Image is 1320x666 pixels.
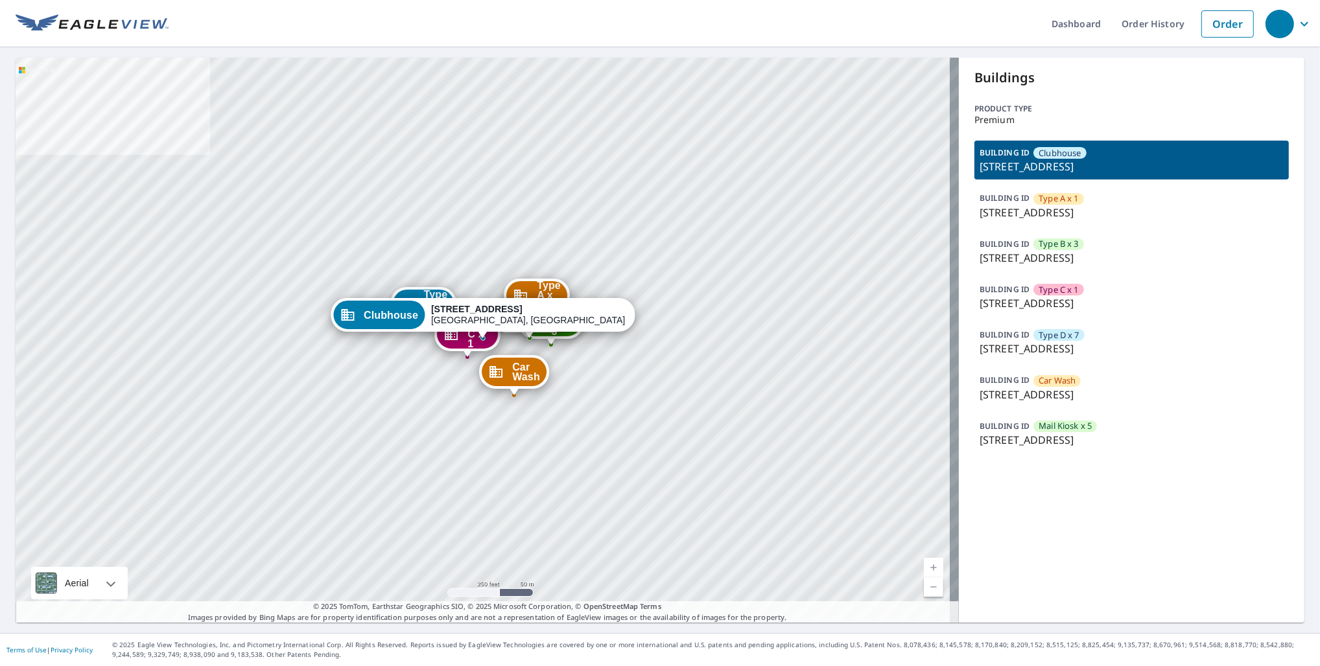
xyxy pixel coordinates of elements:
[980,432,1284,448] p: [STREET_ADDRESS]
[980,341,1284,356] p: [STREET_ADDRESS]
[980,192,1030,203] p: BUILDING ID
[980,387,1284,402] p: [STREET_ADDRESS]
[1039,192,1079,205] span: Type A x 1
[431,304,626,326] div: [GEOGRAPHIC_DATA], [GEOGRAPHIC_DATA] 38120
[980,159,1284,174] p: [STREET_ADDRESS]
[61,567,93,599] div: Aerial
[974,115,1289,125] p: Premium
[640,601,661,611] a: Terms
[537,281,561,310] span: Type A x 1
[313,601,661,612] span: © 2025 TomTom, Earthstar Geographics SIO, © 2025 Microsoft Corporation, ©
[479,355,549,395] div: Dropped pin, building Car Wash, Commercial property, 6337 Common Oaks Ct Memphis, TN 38120
[6,646,93,654] p: |
[1201,10,1254,38] a: Order
[431,304,523,314] strong: [STREET_ADDRESS]
[1039,284,1079,296] span: Type C x 1
[980,147,1030,158] p: BUILDING ID
[1039,374,1076,387] span: Car Wash
[1039,147,1081,159] span: Clubhouse
[980,329,1030,340] p: BUILDING ID
[16,601,959,623] p: Images provided by Bing Maps are for property identification purposes only and are not a represen...
[16,14,169,34] img: EV Logo
[424,290,448,319] span: Type D x 7
[974,103,1289,115] p: Product type
[924,558,943,577] a: Current Level 17, Zoom In
[51,645,93,654] a: Privacy Policy
[980,250,1284,266] p: [STREET_ADDRESS]
[6,645,47,654] a: Terms of Use
[467,319,491,349] span: Type C x 1
[980,295,1284,311] p: [STREET_ADDRESS]
[391,287,457,327] div: Dropped pin, building Type D x 7, Commercial property, 6283 Common Oaks Ct Memphis, TN 38120
[974,68,1289,87] p: Buildings
[583,601,638,611] a: OpenStreetMap
[1039,329,1079,341] span: Type D x 7
[1039,238,1079,250] span: Type B x 3
[331,298,635,338] div: Dropped pin, building Clubhouse, Commercial property, 225 Arbor Commons Cir Memphis, TN 38120
[504,279,570,319] div: Dropped pin, building Type A x 1, Commercial property, 278 Arbor Commons Cir Memphis, TN 38120
[980,420,1030,431] p: BUILDING ID
[512,362,540,382] span: Car Wash
[980,205,1284,220] p: [STREET_ADDRESS]
[112,640,1314,660] p: © 2025 Eagle View Technologies, Inc. and Pictometry International Corp. All Rights Reserved. Repo...
[31,567,128,599] div: Aerial
[980,238,1030,249] p: BUILDING ID
[924,577,943,597] a: Current Level 17, Zoom Out
[980,374,1030,385] p: BUILDING ID
[364,310,418,320] span: Clubhouse
[980,284,1030,295] p: BUILDING ID
[1039,420,1092,432] span: Mail Kiosk x 5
